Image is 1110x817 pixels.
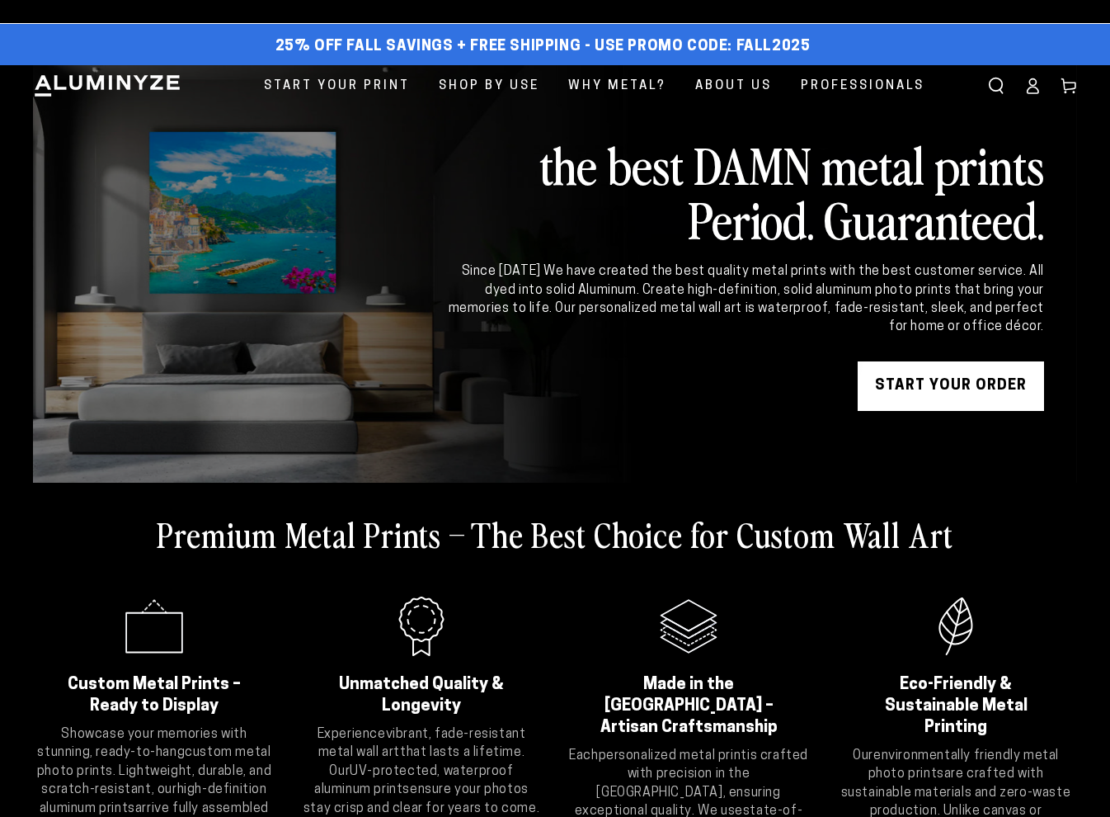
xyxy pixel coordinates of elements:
[801,75,924,97] span: Professionals
[37,746,271,777] strong: custom metal photo prints
[40,783,267,815] strong: high-definition aluminum prints
[788,65,937,107] a: Professionals
[321,674,522,717] h2: Unmatched Quality & Longevity
[439,75,539,97] span: Shop By Use
[445,137,1044,246] h2: the best DAMN metal prints Period. Guaranteed.
[33,73,181,98] img: Aluminyze
[588,674,789,739] h2: Made in the [GEOGRAPHIC_DATA] – Artisan Craftsmanship
[556,65,679,107] a: Why Metal?
[54,674,255,717] h2: Custom Metal Prints – Ready to Display
[568,75,666,97] span: Why Metal?
[445,262,1044,337] div: Since [DATE] We have created the best quality metal prints with the best customer service. All dy...
[855,674,1056,739] h2: Eco-Friendly & Sustainable Metal Printing
[252,65,422,107] a: Start Your Print
[264,75,410,97] span: Start Your Print
[314,765,514,796] strong: UV-protected, waterproof aluminum prints
[157,512,953,555] h2: Premium Metal Prints – The Best Choice for Custom Wall Art
[426,65,552,107] a: Shop By Use
[868,749,1059,781] strong: environmentally friendly metal photo prints
[683,65,784,107] a: About Us
[695,75,772,97] span: About Us
[318,728,526,759] strong: vibrant, fade-resistant metal wall art
[978,68,1014,104] summary: Search our site
[275,38,811,56] span: 25% off FALL Savings + Free Shipping - Use Promo Code: FALL2025
[599,749,747,763] strong: personalized metal print
[858,361,1044,411] a: START YOUR Order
